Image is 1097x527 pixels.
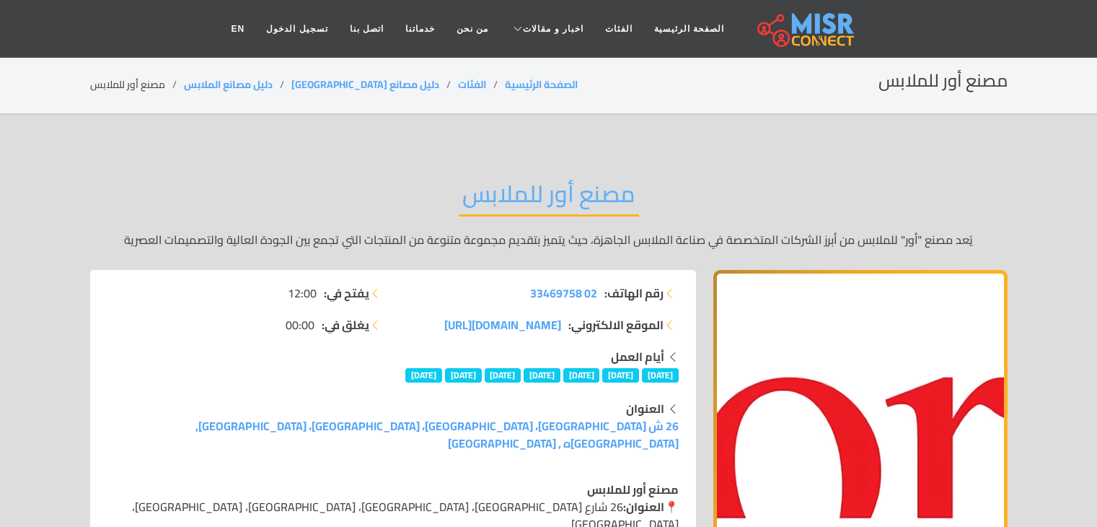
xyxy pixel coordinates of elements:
p: يُعد مصنع "أور" للملابس من أبرز الشركات المتخصصة في صناعة الملابس الجاهزة، حيث يتميز بتقديم مجموع... [90,231,1008,248]
strong: يفتح في: [324,284,369,302]
a: [DOMAIN_NAME][URL] [444,316,561,334]
span: [DATE] [405,368,442,383]
a: الصفحة الرئيسية [643,15,735,43]
strong: يغلق في: [322,316,369,334]
a: اخبار و مقالات [499,15,594,43]
li: مصنع أور للملابس [90,77,184,92]
h2: مصنع أور للملابس [459,180,639,217]
a: دليل مصانع [GEOGRAPHIC_DATA] [291,75,439,94]
span: [DOMAIN_NAME][URL] [444,314,561,336]
a: اتصل بنا [339,15,395,43]
strong: العنوان: [623,496,664,518]
span: 12:00 [288,284,317,302]
a: EN [221,15,256,43]
img: main.misr_connect [757,11,854,47]
a: 26 ش [GEOGRAPHIC_DATA]، [GEOGRAPHIC_DATA]، [GEOGRAPHIC_DATA]، [GEOGRAPHIC_DATA], [GEOGRAPHIC_DATA... [195,415,679,454]
a: الفئات [594,15,643,43]
a: الصفحة الرئيسية [505,75,578,94]
strong: العنوان [626,398,664,419]
a: الفئات [458,75,486,94]
a: 02 33469758 [530,284,597,302]
strong: الموقع الالكتروني: [568,316,664,334]
h2: مصنع أور للملابس [878,71,1008,92]
span: [DATE] [642,368,679,383]
span: [DATE] [485,368,521,383]
span: [DATE] [524,368,560,383]
span: [DATE] [602,368,639,383]
strong: رقم الهاتف: [604,284,664,302]
strong: أيام العمل [611,346,664,367]
a: خدماتنا [395,15,446,43]
span: 00:00 [286,316,314,334]
strong: مصنع أور للملابس [587,479,679,500]
span: 02 33469758 [530,282,597,304]
span: [DATE] [563,368,600,383]
span: اخبار و مقالات [523,22,583,35]
a: تسجيل الدخول [255,15,338,43]
a: دليل مصانع الملابس [184,75,273,94]
span: [DATE] [445,368,482,383]
a: من نحن [446,15,499,43]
